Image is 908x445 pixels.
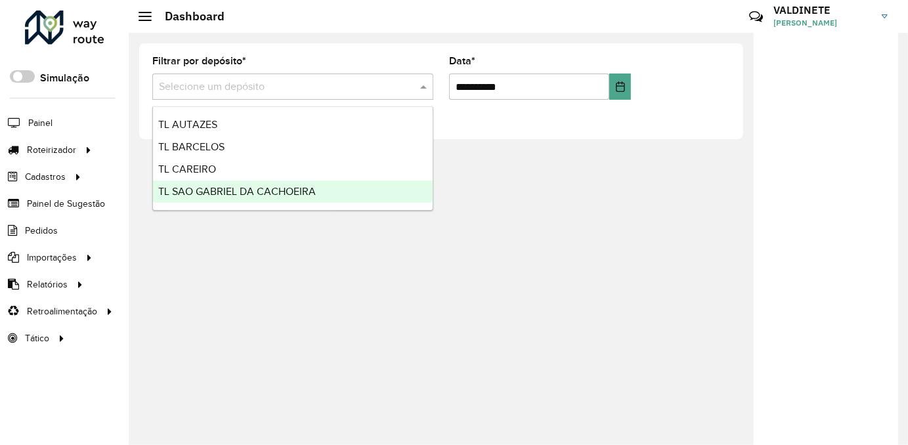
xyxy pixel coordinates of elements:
button: Choose Date [609,74,631,100]
span: TL CAREIRO [158,163,216,175]
h2: Dashboard [152,9,225,24]
label: Simulação [40,70,89,86]
span: Retroalimentação [27,305,97,318]
span: Cadastros [25,170,66,184]
a: Contato Rápido [742,3,770,31]
span: Roteirizador [27,143,76,157]
span: Tático [25,331,49,345]
span: Painel [28,116,53,130]
ng-dropdown-panel: Options list [152,106,433,211]
span: Relatórios [27,278,68,291]
label: Data [449,53,475,69]
span: Pedidos [25,224,58,238]
span: Painel de Sugestão [27,197,105,211]
h3: VALDINETE [773,4,872,16]
span: TL BARCELOS [158,141,225,152]
label: Filtrar por depósito [152,53,246,69]
span: TL SAO GABRIEL DA CACHOEIRA [158,186,316,197]
span: Importações [27,251,77,265]
span: [PERSON_NAME] [773,17,872,29]
span: TL AUTAZES [158,119,217,130]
